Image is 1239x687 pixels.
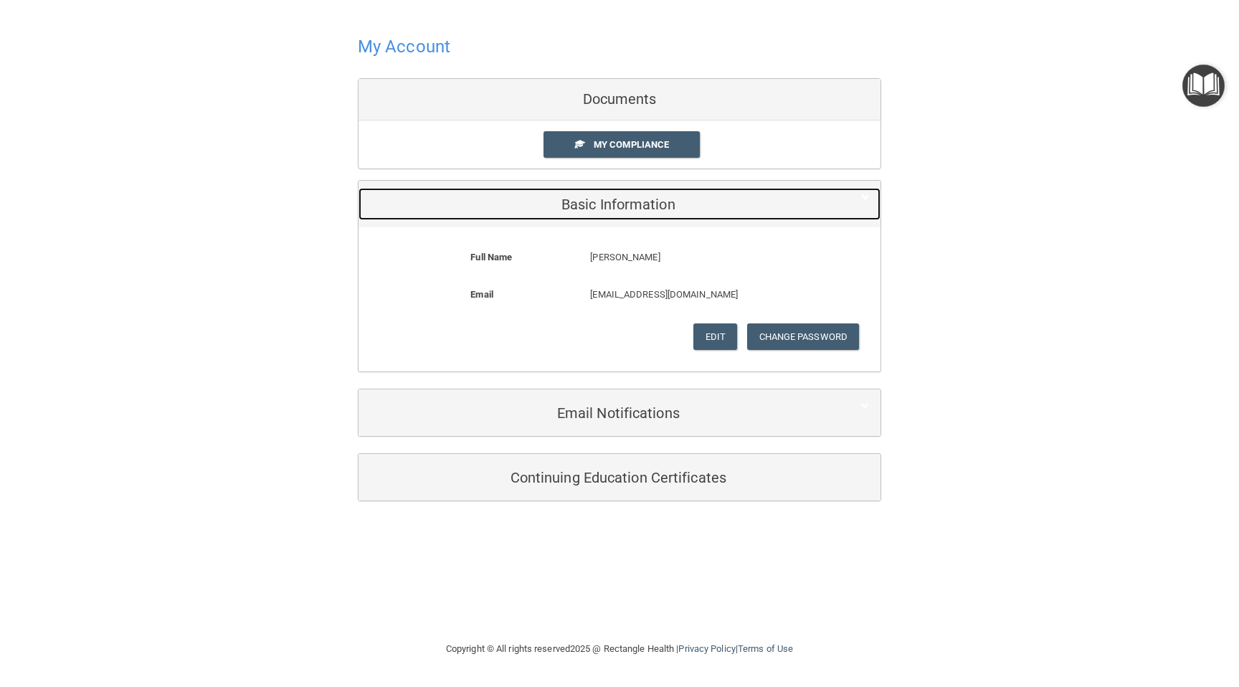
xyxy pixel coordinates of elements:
[470,252,512,262] b: Full Name
[369,196,826,212] h5: Basic Information
[358,37,450,56] h4: My Account
[678,643,735,654] a: Privacy Policy
[358,626,881,672] div: Copyright © All rights reserved 2025 @ Rectangle Health | |
[369,405,826,421] h5: Email Notifications
[747,323,860,350] button: Change Password
[693,323,737,350] button: Edit
[590,249,808,266] p: [PERSON_NAME]
[369,188,870,220] a: Basic Information
[369,470,826,485] h5: Continuing Education Certificates
[1182,65,1225,107] button: Open Resource Center
[359,79,880,120] div: Documents
[470,289,493,300] b: Email
[738,643,793,654] a: Terms of Use
[369,461,870,493] a: Continuing Education Certificates
[369,397,870,429] a: Email Notifications
[590,286,808,303] p: [EMAIL_ADDRESS][DOMAIN_NAME]
[594,139,669,150] span: My Compliance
